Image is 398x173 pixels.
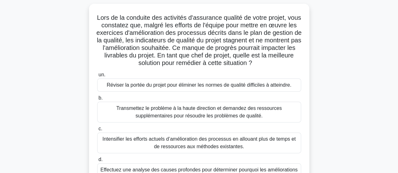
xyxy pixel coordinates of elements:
font: Intensifier les efforts actuels d’amélioration des processus en allouant plus de temps et de ress... [102,136,295,149]
font: d. [98,157,103,162]
font: c. [98,126,102,131]
font: Réviser la portée du projet pour éliminer les normes de qualité difficiles à atteindre. [107,82,291,88]
font: Transmettez le problème à la haute direction et demandez des ressources supplémentaires pour réso... [116,105,282,118]
font: Lors de la conduite des activités d'assurance qualité de votre projet, vous constatez que, malgré... [97,14,302,66]
font: un. [98,72,105,77]
font: b. [98,95,103,100]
